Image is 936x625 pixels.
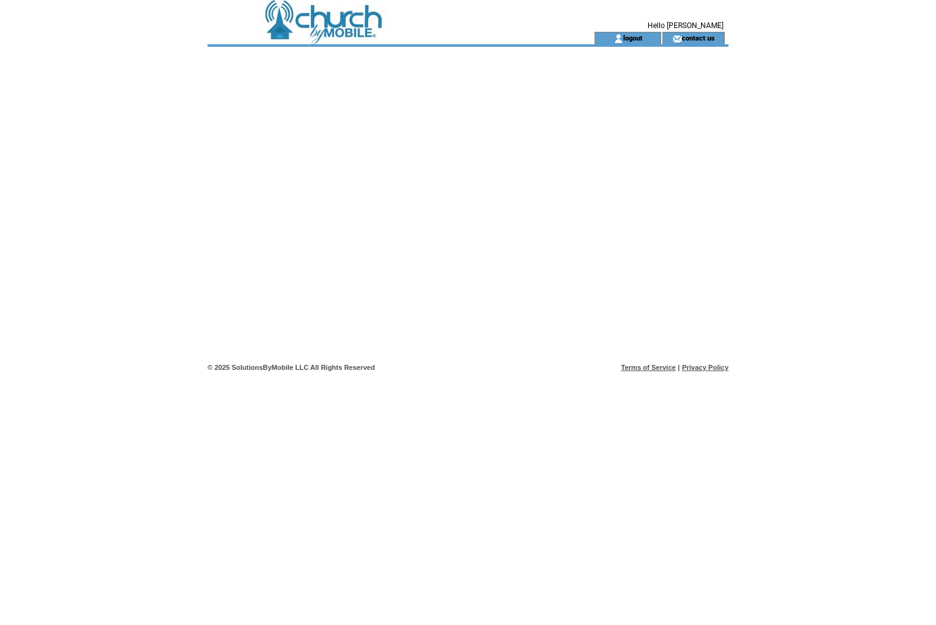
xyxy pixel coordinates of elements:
a: Privacy Policy [682,364,728,371]
span: © 2025 SolutionsByMobile LLC All Rights Reserved [208,364,375,371]
a: logout [623,34,642,42]
a: Terms of Service [621,364,676,371]
img: contact_us_icon.gif [672,34,682,44]
span: Hello [PERSON_NAME] [647,21,723,30]
span: | [678,364,680,371]
img: account_icon.gif [614,34,623,44]
a: contact us [682,34,715,42]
